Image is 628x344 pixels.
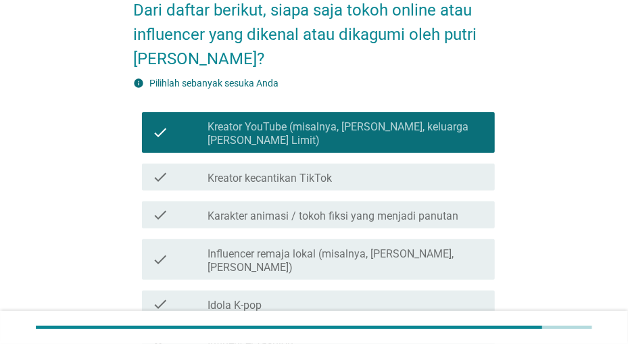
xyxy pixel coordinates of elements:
[153,296,169,312] i: check
[153,118,169,147] i: check
[208,299,262,312] label: Idola K-pop
[208,210,458,223] label: Karakter animasi / tokoh fiksi yang menjadi panutan
[153,169,169,185] i: check
[134,78,145,89] i: info
[208,247,483,274] label: Influencer remaja lokal (misalnya, [PERSON_NAME], [PERSON_NAME])
[208,120,483,147] label: Kreator YouTube (misalnya, [PERSON_NAME], keluarga [PERSON_NAME] Limit)
[153,207,169,223] i: check
[150,78,279,89] label: Pilihlah sebanyak sesuka Anda
[153,245,169,274] i: check
[208,172,332,185] label: Kreator kecantikan TikTok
